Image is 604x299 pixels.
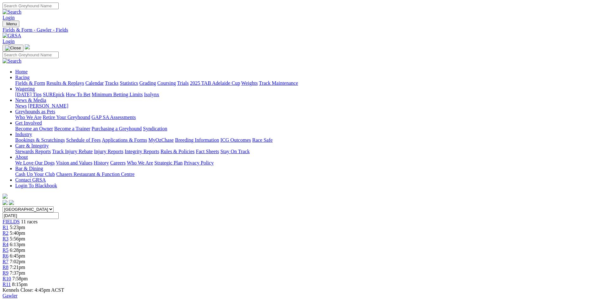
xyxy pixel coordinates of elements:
a: Privacy Policy [184,160,214,165]
a: Calendar [85,80,104,86]
div: Greyhounds as Pets [15,115,601,120]
a: Cash Up Your Club [15,171,55,177]
a: Statistics [120,80,138,86]
a: About [15,154,28,160]
div: Racing [15,80,601,86]
span: 6:45pm [10,253,25,259]
a: Wagering [15,86,35,91]
a: Applications & Forms [102,137,147,143]
span: 5:40pm [10,230,25,236]
a: Stay On Track [220,149,250,154]
a: News & Media [15,97,46,103]
a: Fact Sheets [196,149,219,154]
span: Menu [6,22,17,26]
a: Racing [15,75,29,80]
a: Isolynx [144,92,159,97]
span: 7:58pm [12,276,28,281]
a: Breeding Information [175,137,219,143]
span: 8:15pm [12,282,28,287]
a: Login [3,39,15,44]
span: 7:21pm [10,265,25,270]
img: Close [5,46,21,51]
div: Industry [15,137,601,143]
a: [PERSON_NAME] [28,103,68,109]
a: R1 [3,225,9,230]
a: Injury Reports [94,149,123,154]
a: Greyhounds as Pets [15,109,55,114]
img: twitter.svg [9,200,14,205]
a: Vision and Values [56,160,92,165]
a: R9 [3,270,9,276]
a: We Love Our Dogs [15,160,55,165]
a: Retire Your Greyhound [43,115,90,120]
a: Login To Blackbook [15,183,57,188]
a: GAP SA Assessments [92,115,136,120]
a: Contact GRSA [15,177,46,183]
span: 5:23pm [10,225,25,230]
a: Rules & Policies [160,149,195,154]
a: 2025 TAB Adelaide Cup [190,80,240,86]
a: Minimum Betting Limits [92,92,143,97]
a: Track Maintenance [259,80,298,86]
img: Search [3,9,22,15]
input: Search [3,52,59,58]
a: Integrity Reports [125,149,159,154]
div: Wagering [15,92,601,97]
a: Fields & Form [15,80,45,86]
a: R7 [3,259,9,264]
a: Race Safe [252,137,272,143]
a: Track Injury Rebate [52,149,93,154]
a: Grading [140,80,156,86]
span: R2 [3,230,9,236]
span: 6:28pm [10,247,25,253]
a: Become a Trainer [54,126,90,131]
a: Bar & Dining [15,166,43,171]
span: 7:37pm [10,270,25,276]
a: Chasers Restaurant & Function Centre [56,171,134,177]
a: MyOzChase [148,137,174,143]
a: Industry [15,132,32,137]
a: R4 [3,242,9,247]
img: GRSA [3,33,21,39]
span: 11 races [21,219,37,224]
a: Who We Are [127,160,153,165]
span: 7:02pm [10,259,25,264]
a: History [94,160,109,165]
div: Get Involved [15,126,601,132]
span: 5:56pm [10,236,25,241]
span: Kennels Close: 4:45pm ACST [3,287,64,293]
a: Tracks [105,80,119,86]
img: logo-grsa-white.png [3,194,8,199]
a: Careers [110,160,126,165]
a: Strategic Plan [154,160,183,165]
a: R11 [3,282,11,287]
div: Bar & Dining [15,171,601,177]
a: Purchasing a Greyhound [92,126,142,131]
a: Who We Are [15,115,42,120]
a: R10 [3,276,11,281]
a: R8 [3,265,9,270]
a: Stewards Reports [15,149,51,154]
input: Search [3,3,59,9]
a: Weights [241,80,258,86]
img: facebook.svg [3,200,8,205]
a: ICG Outcomes [220,137,251,143]
a: Become an Owner [15,126,53,131]
a: R5 [3,247,9,253]
a: SUREpick [43,92,64,97]
a: How To Bet [66,92,91,97]
a: Care & Integrity [15,143,49,148]
a: Results & Replays [46,80,84,86]
a: Bookings & Scratchings [15,137,65,143]
span: R6 [3,253,9,259]
button: Toggle navigation [3,21,19,27]
a: Gawler [3,293,17,298]
a: News [15,103,27,109]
